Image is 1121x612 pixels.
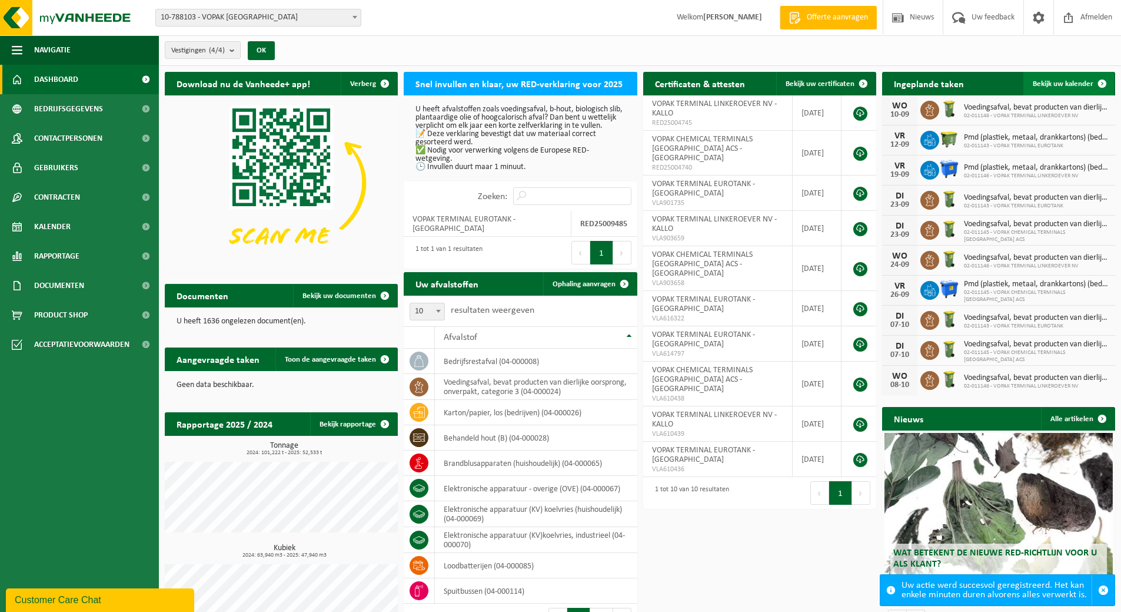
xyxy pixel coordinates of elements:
[793,95,841,131] td: [DATE]
[939,99,959,119] img: WB-0140-HPE-GN-50
[171,553,398,558] span: 2024: 63,940 m3 - 2025: 47,940 m3
[964,229,1109,243] span: 02-011145 - VOPAK CHEMICAL TERMINALS [GEOGRAPHIC_DATA] ACS
[571,241,590,264] button: Previous
[703,13,762,22] strong: [PERSON_NAME]
[652,394,784,403] span: VLA610438
[964,253,1109,263] span: Voedingsafval, bevat producten van dierlijke oorsprong, onverpakt, categorie 3
[888,321,912,329] div: 07-10
[275,348,397,371] a: Toon de aangevraagde taken
[652,135,753,163] span: VOPAK CHEMICAL TERMINALS [GEOGRAPHIC_DATA] ACS - [GEOGRAPHIC_DATA]
[435,501,637,527] td: elektronische apparatuur (KV) koelvries (huishoudelijk) (04-000069)
[34,65,78,94] span: Dashboard
[435,425,637,451] td: behandeld hout (B) (04-000028)
[177,317,386,326] p: U heeft 1636 ongelezen document(en).
[34,124,102,153] span: Contactpersonen
[939,189,959,209] img: WB-0140-HPE-GN-50
[888,261,912,269] div: 24-09
[888,221,912,231] div: DI
[171,42,225,59] span: Vestigingen
[404,72,634,95] h2: Snel invullen en klaar, uw RED-verklaring voor 2025
[793,326,841,362] td: [DATE]
[652,330,755,349] span: VOPAK TERMINAL EUROTANK - [GEOGRAPHIC_DATA]
[804,12,871,24] span: Offerte aanvragen
[34,330,129,359] span: Acceptatievoorwaarden
[964,193,1109,203] span: Voedingsafval, bevat producten van dierlijke oorsprong, onverpakt, categorie 3
[285,356,376,363] span: Toon de aangevraagde taken
[939,279,959,299] img: WB-1100-HPE-BE-01
[888,252,912,261] div: WO
[165,412,284,435] h2: Rapportage 2025 / 2024
[171,442,398,456] h3: Tonnage
[888,282,912,291] div: VR
[1023,72,1114,95] a: Bekijk uw kalender
[410,303,444,320] span: 10
[964,143,1109,150] span: 02-011143 - VOPAK TERMINAL EUROTANK
[652,215,777,233] span: VOPAK TERMINAL LINKEROEVER NV - KALLO
[793,246,841,291] td: [DATE]
[34,94,103,124] span: Bedrijfsgegevens
[964,113,1109,120] span: 02-011146 - VOPAK TERMINAL LINKEROEVER NV
[888,101,912,111] div: WO
[652,446,755,464] span: VOPAK TERMINAL EUROTANK - [GEOGRAPHIC_DATA]
[652,411,777,429] span: VOPAK TERMINAL LINKEROEVER NV - KALLO
[652,180,755,198] span: VOPAK TERMINAL EUROTANK - [GEOGRAPHIC_DATA]
[310,412,397,436] a: Bekijk rapportage
[793,442,841,477] td: [DATE]
[165,72,322,95] h2: Download nu de Vanheede+ app!
[155,9,361,27] span: 10-788103 - VOPAK BELGIUM
[964,173,1109,180] span: 02-011146 - VOPAK TERMINAL LINKEROEVER NV
[964,289,1109,303] span: 02-011145 - VOPAK CHEMICAL TERMINALS [GEOGRAPHIC_DATA] ACS
[964,313,1109,323] span: Voedingsafval, bevat producten van dierlijke oorsprong, onverpakt, categorie 3
[793,291,841,326] td: [DATE]
[893,548,1097,569] span: Wat betekent de nieuwe RED-richtlijn voor u als klant?
[888,372,912,381] div: WO
[165,284,240,307] h2: Documenten
[902,575,1092,606] div: Uw actie werd succesvol geregistreerd. Het kan enkele minuten duren alvorens alles verwerkt is.
[829,481,852,505] button: 1
[590,241,613,264] button: 1
[888,131,912,141] div: VR
[939,249,959,269] img: WB-0140-HPE-GN-50
[939,309,959,329] img: WB-0140-HPE-GN-50
[165,95,398,270] img: Download de VHEPlus App
[444,333,477,342] span: Afvalstof
[888,291,912,299] div: 26-09
[248,41,275,60] button: OK
[780,6,877,29] a: Offerte aanvragen
[652,234,784,243] span: VLA903659
[888,201,912,209] div: 23-09
[652,163,784,173] span: RED25004740
[652,100,777,118] span: VOPAK TERMINAL LINKEROEVER NV - KALLO
[888,312,912,321] div: DI
[652,118,784,128] span: RED25004745
[793,131,841,176] td: [DATE]
[810,481,829,505] button: Previous
[34,183,80,212] span: Contracten
[888,342,912,351] div: DI
[410,240,483,266] div: 1 tot 1 van 1 resultaten
[34,242,79,271] span: Rapportage
[171,544,398,558] h3: Kubiek
[34,212,71,242] span: Kalender
[177,381,386,389] p: Geen data beschikbaar.
[964,163,1109,173] span: Pmd (plastiek, metaal, drankkartons) (bedrijven)
[793,406,841,442] td: [DATE]
[478,192,507,201] label: Zoeken:
[652,250,753,278] span: VOPAK CHEMICAL TERMINALS [GEOGRAPHIC_DATA] ACS - [GEOGRAPHIC_DATA]
[404,272,490,295] h2: Uw afvalstoffen
[964,220,1109,229] span: Voedingsafval, bevat producten van dierlijke oorsprong, onverpakt, categorie 3
[652,295,755,313] span: VOPAK TERMINAL EUROTANK - [GEOGRAPHIC_DATA]
[451,306,534,315] label: resultaten weergeven
[652,314,784,323] span: VLA616322
[410,303,445,320] span: 10
[652,465,784,474] span: VLA610436
[165,41,241,59] button: Vestigingen(4/4)
[435,527,637,553] td: elektronische apparatuur (KV)koelvries, industrieel (04-000070)
[964,349,1109,363] span: 02-011145 - VOPAK CHEMICAL TERMINALS [GEOGRAPHIC_DATA] ACS
[888,111,912,119] div: 10-09
[964,340,1109,349] span: Voedingsafval, bevat producten van dierlijke oorsprong, onverpakt, categorie 3
[209,47,225,54] count: (4/4)
[34,35,71,65] span: Navigatie
[156,9,361,26] span: 10-788103 - VOPAK BELGIUM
